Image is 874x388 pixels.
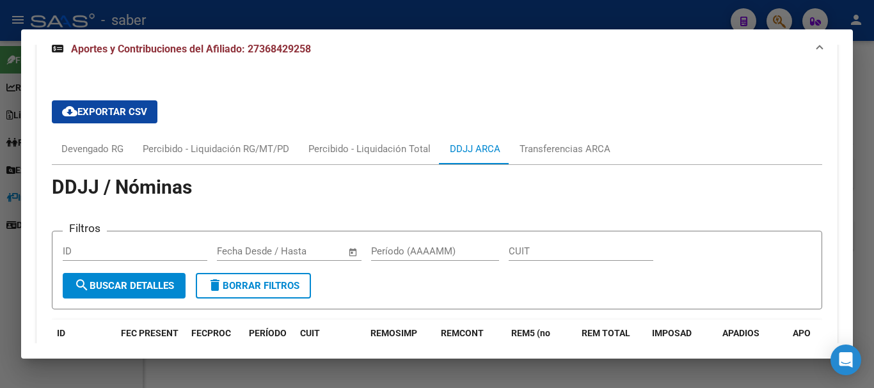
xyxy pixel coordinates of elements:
datatable-header-cell: FEC PRESENT [116,320,186,362]
div: Percibido - Liquidación Total [308,142,431,156]
datatable-header-cell: IMPOSAD [647,320,717,362]
div: Open Intercom Messenger [830,345,861,375]
span: PERÍODO [249,328,287,338]
datatable-header-cell: REM5 (no remunerativa) [506,320,576,362]
datatable-header-cell: REMCONT (rem8) [436,320,506,362]
mat-icon: search [74,277,90,293]
mat-expansion-panel-header: Aportes y Contribuciones del Afiliado: 27368429258 [36,29,838,70]
span: APO B SOC [793,328,838,338]
button: Open calendar [346,245,361,260]
h3: Filtros [63,221,107,235]
span: Exportar CSV [62,106,147,118]
span: APADIOS [722,328,759,338]
input: Start date [217,245,258,257]
div: Devengado RG [61,142,123,156]
datatable-header-cell: REM TOTAL [576,320,647,362]
span: REM TOTAL [582,328,630,338]
span: Buscar Detalles [74,280,174,291]
span: ID [57,328,65,338]
span: DDJJ / Nóminas [52,176,192,198]
datatable-header-cell: CUIT [295,320,365,362]
span: REMOSIMP (rem4) [370,328,417,353]
span: FEC PRESENT [121,328,179,338]
datatable-header-cell: ID [52,320,116,362]
datatable-header-cell: APO B SOC [788,320,858,362]
div: DDJJ ARCA [450,142,500,156]
input: End date [270,245,332,257]
datatable-header-cell: REMOSIMP (rem4) [365,320,436,362]
span: REMCONT (rem8) [441,328,484,353]
mat-icon: cloud_download [62,104,77,119]
span: CUIT [300,328,320,338]
div: Transferencias ARCA [520,142,610,156]
span: Aportes y Contribuciones del Afiliado: 27368429258 [71,43,311,55]
datatable-header-cell: FECPROC [186,320,244,362]
button: Borrar Filtros [196,273,311,299]
datatable-header-cell: APADIOS [717,320,788,362]
span: REM5 (no remunerativa) [511,328,569,353]
span: IMPOSAD [652,328,692,338]
span: Borrar Filtros [207,280,299,291]
datatable-header-cell: PERÍODO [244,320,295,362]
button: Exportar CSV [52,100,157,123]
span: FECPROC [191,328,231,338]
div: Percibido - Liquidación RG/MT/PD [143,142,289,156]
button: Buscar Detalles [63,273,186,299]
mat-icon: delete [207,277,223,293]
